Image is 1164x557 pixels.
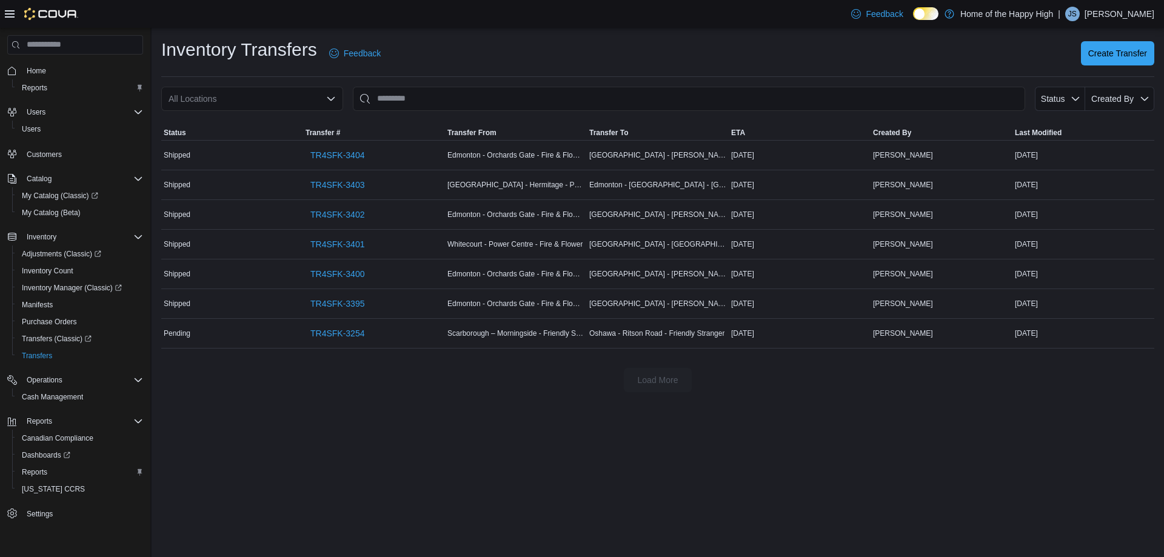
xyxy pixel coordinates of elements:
span: Settings [27,509,53,519]
span: Cash Management [22,392,83,402]
a: Cash Management [17,390,88,404]
span: Reports [22,414,143,429]
span: TR4SFK-3404 [310,149,364,161]
span: Shipped [164,299,190,309]
span: Home [22,63,143,78]
a: Transfers [17,349,57,363]
span: Created By [873,128,911,138]
div: [DATE] [1012,267,1154,281]
button: Transfer # [303,125,445,140]
a: Inventory Count [17,264,78,278]
a: Transfers (Classic) [17,332,96,346]
h1: Inventory Transfers [161,38,317,62]
span: TR4SFK-3402 [310,208,364,221]
button: Customers [2,145,148,162]
span: Load More [638,374,678,386]
a: Canadian Compliance [17,431,98,445]
a: Transfers (Classic) [12,330,148,347]
a: Reports [17,81,52,95]
a: Manifests [17,298,58,312]
span: TR4SFK-3401 [310,238,364,250]
span: [PERSON_NAME] [873,239,933,249]
span: My Catalog (Classic) [17,188,143,203]
button: Users [12,121,148,138]
button: Last Modified [1012,125,1154,140]
span: My Catalog (Beta) [17,205,143,220]
div: [DATE] [729,178,871,192]
span: Purchase Orders [22,317,77,327]
span: Shipped [164,269,190,279]
button: [US_STATE] CCRS [12,481,148,498]
span: Transfers [17,349,143,363]
p: Home of the Happy High [960,7,1053,21]
span: Catalog [22,172,143,186]
span: Adjustments (Classic) [22,249,101,259]
span: JS [1068,7,1077,21]
span: Catalog [27,174,52,184]
p: [PERSON_NAME] [1085,7,1154,21]
a: TR4SFK-3403 [306,173,369,197]
span: [GEOGRAPHIC_DATA] - [GEOGRAPHIC_DATA] - Fire & Flower [589,239,726,249]
span: Status [1041,94,1065,104]
button: Inventory [22,230,61,244]
button: Users [2,104,148,121]
span: Create Transfer [1088,47,1147,59]
div: [DATE] [729,296,871,311]
span: [GEOGRAPHIC_DATA] - [PERSON_NAME][GEOGRAPHIC_DATA] - Fire & Flower [589,299,726,309]
a: TR4SFK-3402 [306,202,369,227]
button: Created By [1085,87,1154,111]
div: [DATE] [1012,207,1154,222]
a: Purchase Orders [17,315,82,329]
span: Inventory Manager (Classic) [17,281,143,295]
a: Home [22,64,51,78]
span: TR4SFK-3400 [310,268,364,280]
span: [PERSON_NAME] [873,269,933,279]
span: [PERSON_NAME] [873,150,933,160]
button: Created By [871,125,1012,140]
input: Dark Mode [913,7,938,20]
a: Users [17,122,45,136]
button: Reports [2,413,148,430]
a: Dashboards [12,447,148,464]
a: TR4SFK-3400 [306,262,369,286]
span: Edmonton - Orchards Gate - Fire & Flower [447,299,584,309]
button: Load More [624,368,692,392]
span: Dashboards [22,450,70,460]
span: TR4SFK-3254 [310,327,364,339]
span: Transfers [22,351,52,361]
span: Transfers (Classic) [22,334,92,344]
span: Shipped [164,150,190,160]
span: TR4SFK-3395 [310,298,364,310]
span: Inventory Manager (Classic) [22,283,122,293]
button: Status [161,125,303,140]
span: Canadian Compliance [17,431,143,445]
span: Edmonton - Orchards Gate - Fire & Flower [447,210,584,219]
span: Users [17,122,143,136]
div: [DATE] [1012,178,1154,192]
span: Settings [22,506,143,521]
div: [DATE] [729,326,871,341]
span: Transfer From [447,128,497,138]
span: [GEOGRAPHIC_DATA] - [PERSON_NAME][GEOGRAPHIC_DATA] - Fire & Flower [589,210,726,219]
span: [PERSON_NAME] [873,210,933,219]
span: Inventory Count [17,264,143,278]
button: Reports [12,79,148,96]
a: My Catalog (Beta) [17,205,85,220]
a: TR4SFK-3404 [306,143,369,167]
span: Inventory [27,232,56,242]
a: Inventory Manager (Classic) [12,279,148,296]
button: Open list of options [326,94,336,104]
button: Transfers [12,347,148,364]
a: Adjustments (Classic) [12,245,148,262]
div: Jesse Singh [1065,7,1080,21]
span: My Catalog (Beta) [22,208,81,218]
span: Dashboards [17,448,143,462]
button: Operations [2,372,148,389]
a: My Catalog (Classic) [17,188,103,203]
a: My Catalog (Classic) [12,187,148,204]
a: Settings [22,507,58,521]
span: Inventory [22,230,143,244]
a: Customers [22,147,67,162]
button: Catalog [22,172,56,186]
span: [GEOGRAPHIC_DATA] - [PERSON_NAME][GEOGRAPHIC_DATA] - Fire & Flower [589,269,726,279]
